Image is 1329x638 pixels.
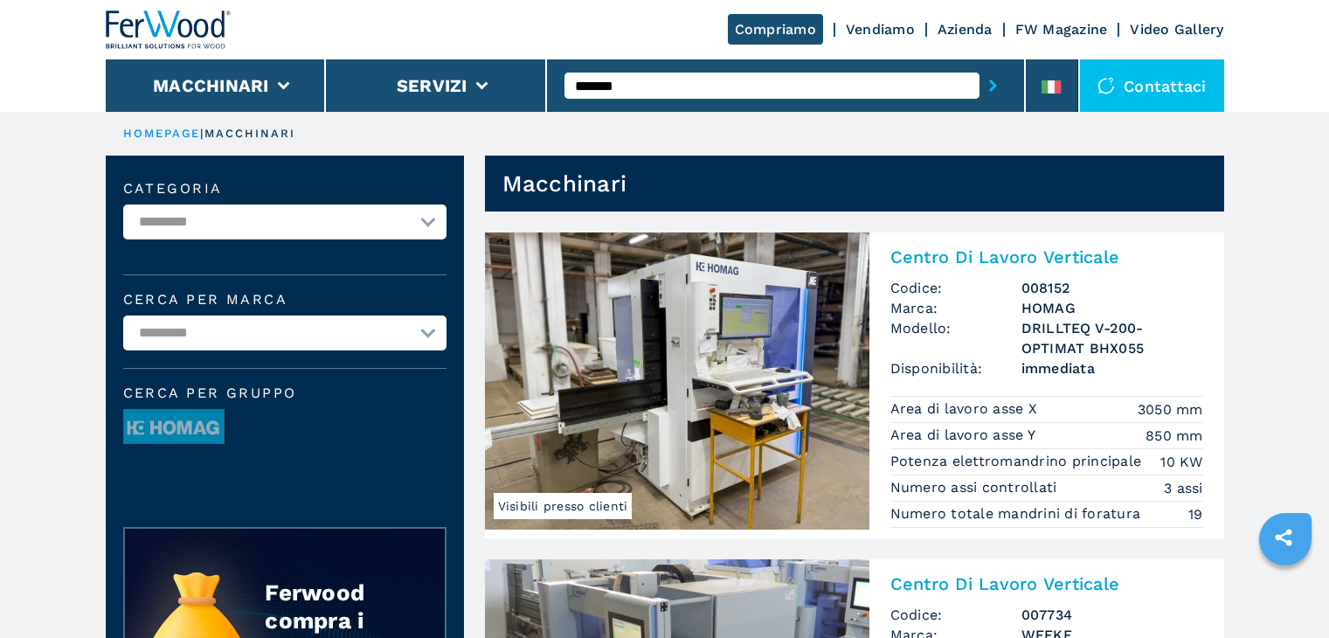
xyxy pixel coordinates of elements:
[502,170,627,198] h1: Macchinari
[890,605,1021,625] span: Codice:
[890,246,1203,267] h2: Centro Di Lavoro Verticale
[890,478,1062,497] p: Numero assi controllati
[846,21,915,38] a: Vendiamo
[890,318,1021,358] span: Modello:
[938,21,993,38] a: Azienda
[1021,605,1203,625] h3: 007734
[728,14,823,45] a: Compriamo
[890,573,1203,594] h2: Centro Di Lavoro Verticale
[1146,426,1203,446] em: 850 mm
[397,75,467,96] button: Servizi
[485,232,869,530] img: Centro Di Lavoro Verticale HOMAG DRILLTEQ V-200-OPTIMAT BHX055
[1255,559,1316,625] iframe: Chat
[485,232,1224,538] a: Centro Di Lavoro Verticale HOMAG DRILLTEQ V-200-OPTIMAT BHX055Visibili presso clientiCentro Di La...
[204,126,296,142] p: macchinari
[1021,278,1203,298] h3: 008152
[890,504,1146,524] p: Numero totale mandrini di foratura
[123,293,446,307] label: Cerca per marca
[153,75,269,96] button: Macchinari
[106,10,232,49] img: Ferwood
[1160,452,1202,472] em: 10 KW
[124,410,224,445] img: image
[979,66,1007,106] button: submit-button
[890,452,1146,471] p: Potenza elettromandrino principale
[494,493,633,519] span: Visibili presso clienti
[1015,21,1108,38] a: FW Magazine
[1097,77,1115,94] img: Contattaci
[123,182,446,196] label: Categoria
[890,358,1021,378] span: Disponibilità:
[890,298,1021,318] span: Marca:
[1262,516,1305,559] a: sharethis
[200,127,204,140] span: |
[1021,318,1203,358] h3: DRILLTEQ V-200-OPTIMAT BHX055
[1138,399,1203,420] em: 3050 mm
[890,278,1021,298] span: Codice:
[123,386,446,400] span: Cerca per Gruppo
[1080,59,1224,112] div: Contattaci
[890,426,1041,445] p: Area di lavoro asse Y
[1188,504,1203,524] em: 19
[123,127,201,140] a: HOMEPAGE
[1164,478,1203,498] em: 3 assi
[1021,298,1203,318] h3: HOMAG
[1021,358,1203,378] span: immediata
[1130,21,1223,38] a: Video Gallery
[890,399,1042,419] p: Area di lavoro asse X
